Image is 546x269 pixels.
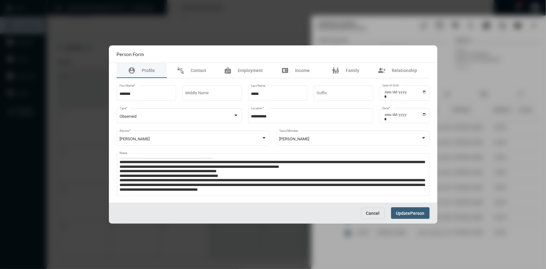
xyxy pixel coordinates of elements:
span: [PERSON_NAME] [120,137,150,141]
span: Relationship [392,68,417,73]
mat-icon: account_circle [128,67,136,74]
span: [PERSON_NAME] [279,137,309,141]
button: UpdatePerson [391,207,430,219]
span: Cancel [366,211,380,216]
span: Contact [191,68,207,73]
span: Person [411,211,425,216]
mat-icon: family_restroom [332,67,339,74]
mat-icon: price_change [281,67,289,74]
span: Employment [238,68,263,73]
span: Update [396,211,411,216]
h2: Person Form [117,51,144,57]
span: Income [295,68,310,73]
span: Profile [142,68,155,73]
mat-icon: connect_without_contact [177,67,185,74]
mat-icon: group_add [378,67,386,74]
span: Family [346,68,359,73]
button: Cancel [361,208,385,219]
span: Observed [120,114,136,119]
mat-icon: badge [224,67,232,74]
